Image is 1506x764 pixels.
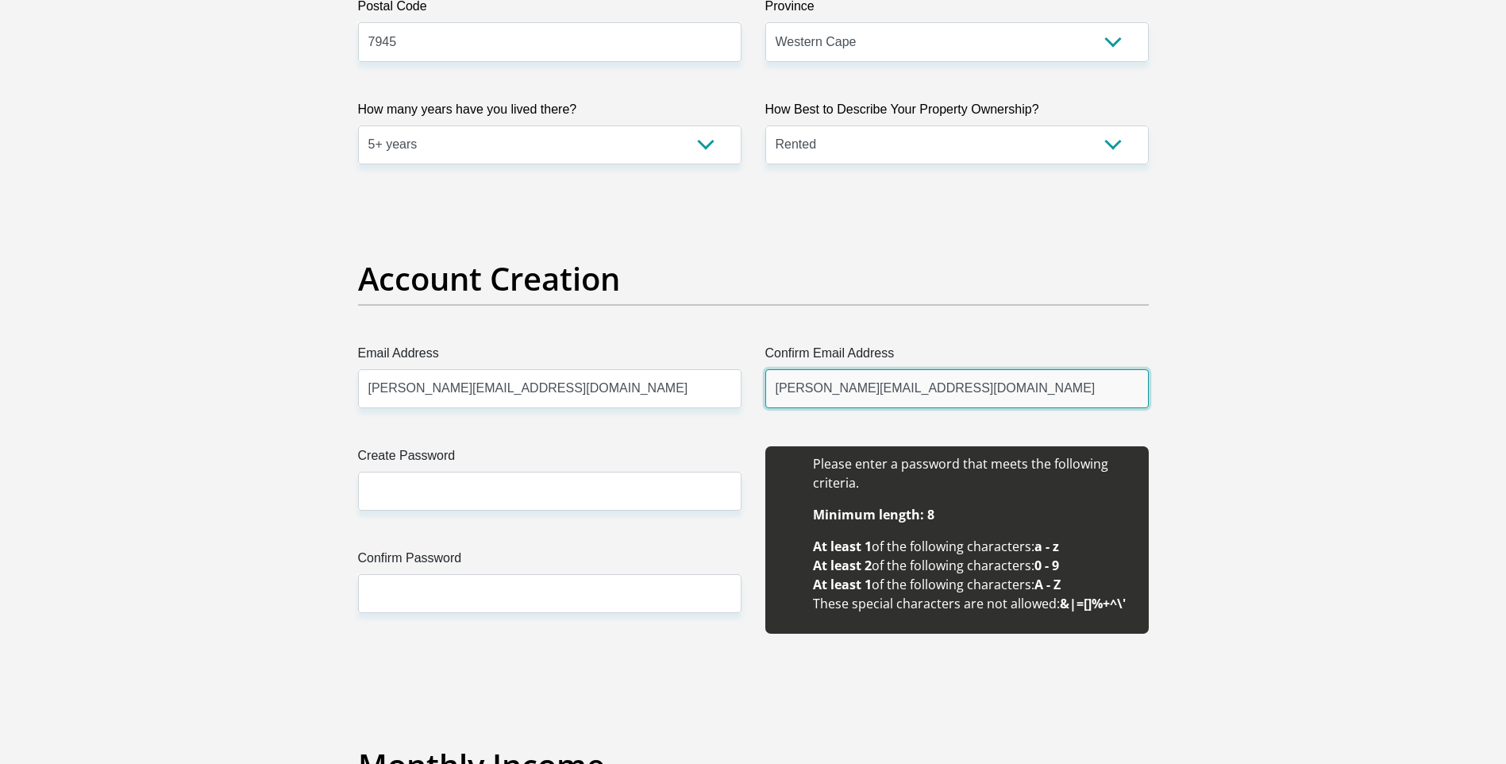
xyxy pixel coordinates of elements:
[1034,538,1059,555] b: a - z
[358,369,741,408] input: Email Address
[813,594,1133,613] li: These special characters are not allowed:
[813,575,1133,594] li: of the following characters:
[1060,595,1126,612] b: &|=[]%+^\'
[358,472,741,511] input: Create Password
[813,556,1133,575] li: of the following characters:
[1034,557,1059,574] b: 0 - 9
[358,446,741,472] label: Create Password
[813,576,872,593] b: At least 1
[765,344,1149,369] label: Confirm Email Address
[358,344,741,369] label: Email Address
[358,260,1149,298] h2: Account Creation
[765,100,1149,125] label: How Best to Describe Your Property Ownership?
[813,557,872,574] b: At least 2
[358,125,741,164] select: Please select a value
[358,100,741,125] label: How many years have you lived there?
[813,506,934,523] b: Minimum length: 8
[765,125,1149,164] select: Please select a value
[813,537,1133,556] li: of the following characters:
[813,454,1133,492] li: Please enter a password that meets the following criteria.
[358,574,741,613] input: Confirm Password
[765,369,1149,408] input: Confirm Email Address
[358,549,741,574] label: Confirm Password
[813,538,872,555] b: At least 1
[765,22,1149,61] select: Please Select a Province
[358,22,741,61] input: Postal Code
[1034,576,1061,593] b: A - Z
